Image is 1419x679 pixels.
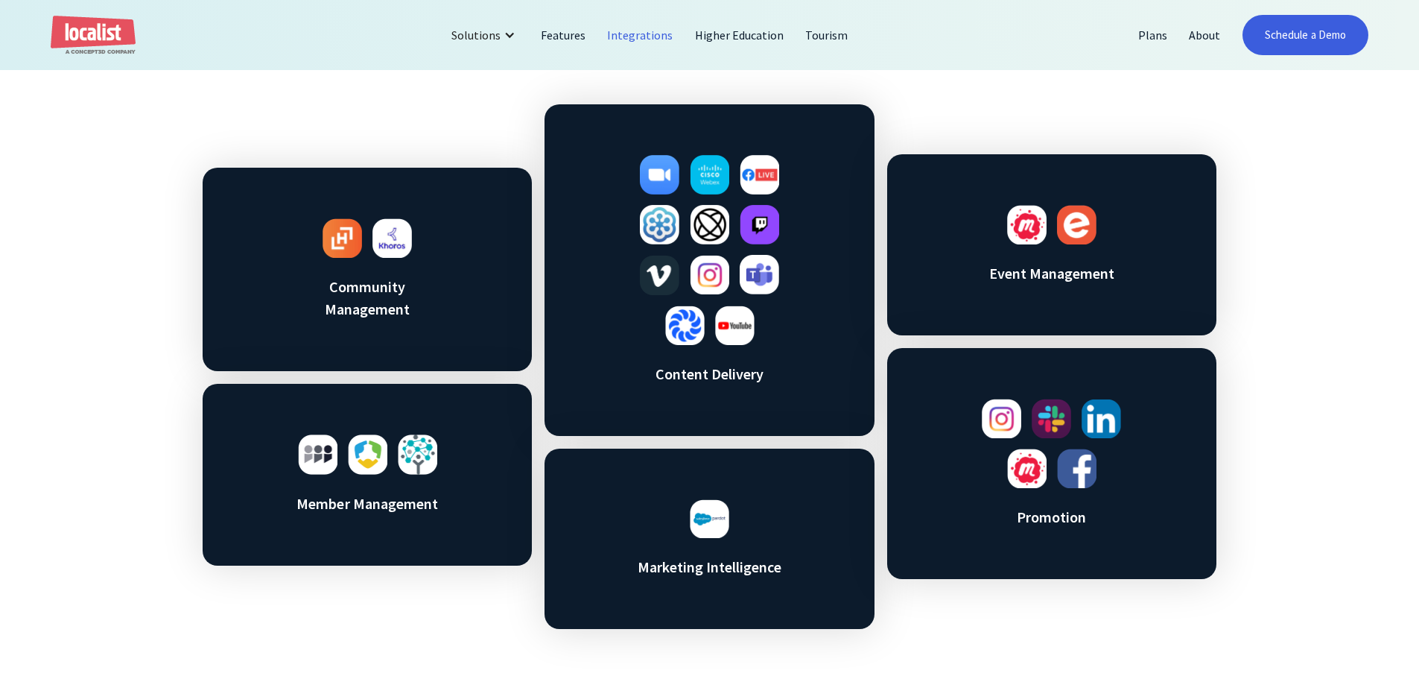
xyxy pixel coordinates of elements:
[795,17,859,53] a: Tourism
[1128,17,1178,53] a: Plans
[974,506,1130,528] h3: Promotion
[289,276,445,320] h3: Community Management
[51,16,136,55] a: home
[530,17,597,53] a: Features
[974,262,1130,285] h3: Event Management
[632,363,788,385] h3: Content Delivery
[1178,17,1231,53] a: About
[451,26,501,44] div: Solutions
[440,17,530,53] div: Solutions
[685,17,796,53] a: Higher Education
[597,17,684,53] a: Integrations
[289,493,445,515] h3: Member Management
[1242,15,1368,55] a: Schedule a Demo
[632,556,788,578] h3: Marketing Intelligence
